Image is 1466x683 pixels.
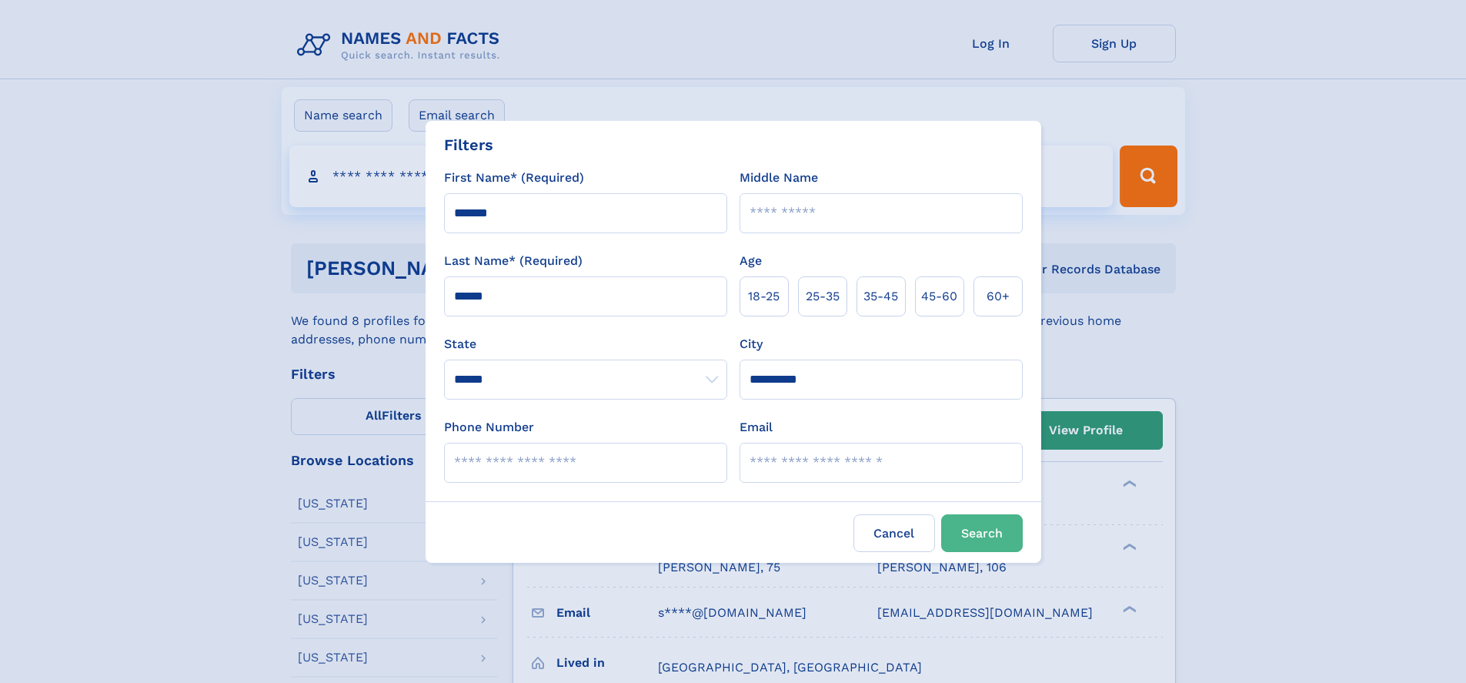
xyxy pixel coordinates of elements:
[748,287,780,306] span: 18‑25
[444,252,583,270] label: Last Name* (Required)
[740,335,763,353] label: City
[740,169,818,187] label: Middle Name
[444,169,584,187] label: First Name* (Required)
[806,287,840,306] span: 25‑35
[740,418,773,437] label: Email
[987,287,1010,306] span: 60+
[444,418,534,437] label: Phone Number
[853,514,935,552] label: Cancel
[444,335,727,353] label: State
[444,133,493,156] div: Filters
[941,514,1023,552] button: Search
[863,287,898,306] span: 35‑45
[740,252,762,270] label: Age
[921,287,957,306] span: 45‑60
